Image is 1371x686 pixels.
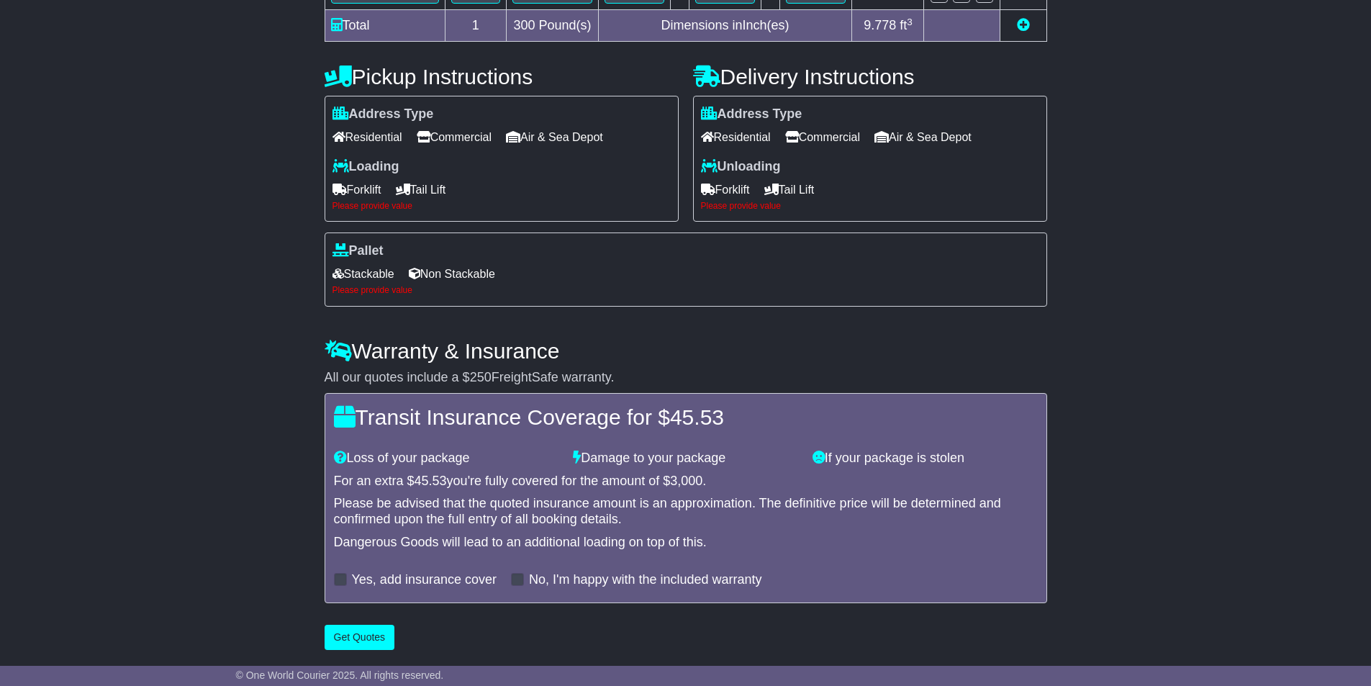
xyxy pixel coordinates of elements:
span: Commercial [417,126,492,148]
div: If your package is stolen [805,451,1045,466]
h4: Delivery Instructions [693,65,1047,89]
div: Please provide value [701,201,1039,211]
td: 1 [445,10,507,42]
label: Unloading [701,159,781,175]
label: Pallet [332,243,384,259]
span: Stackable [332,263,394,285]
span: Residential [701,126,771,148]
span: ft [900,18,913,32]
span: Forklift [332,179,381,201]
label: No, I'm happy with the included warranty [529,572,762,588]
button: Get Quotes [325,625,395,650]
span: Air & Sea Depot [506,126,603,148]
a: Add new item [1017,18,1030,32]
td: Total [325,10,445,42]
span: Tail Lift [396,179,446,201]
span: Air & Sea Depot [874,126,972,148]
div: Please be advised that the quoted insurance amount is an approximation. The definitive price will... [334,496,1038,527]
span: 45.53 [415,474,447,488]
span: 300 [513,18,535,32]
div: Dangerous Goods will lead to an additional loading on top of this. [334,535,1038,551]
span: 45.53 [670,405,724,429]
label: Address Type [332,107,434,122]
h4: Transit Insurance Coverage for $ [334,405,1038,429]
span: Forklift [701,179,750,201]
span: Residential [332,126,402,148]
td: Pound(s) [507,10,598,42]
label: Loading [332,159,399,175]
div: Damage to your package [566,451,805,466]
label: Address Type [701,107,802,122]
span: 9.778 [864,18,896,32]
div: Please provide value [332,285,1039,295]
sup: 3 [907,17,913,27]
div: For an extra $ you're fully covered for the amount of $ . [334,474,1038,489]
span: © One World Courier 2025. All rights reserved. [236,669,444,681]
td: Dimensions in Inch(es) [598,10,852,42]
label: Yes, add insurance cover [352,572,497,588]
span: Non Stackable [409,263,495,285]
span: Commercial [785,126,860,148]
span: Tail Lift [764,179,815,201]
h4: Pickup Instructions [325,65,679,89]
span: 250 [470,370,492,384]
h4: Warranty & Insurance [325,339,1047,363]
div: All our quotes include a $ FreightSafe warranty. [325,370,1047,386]
span: 3,000 [670,474,702,488]
div: Loss of your package [327,451,566,466]
div: Please provide value [332,201,671,211]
